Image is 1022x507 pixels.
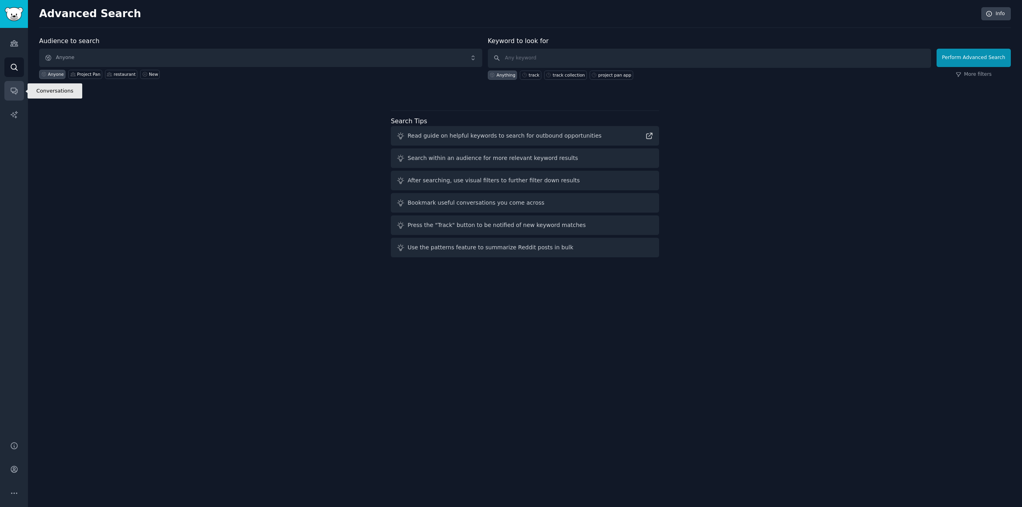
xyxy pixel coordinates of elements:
div: Anyone [48,71,64,77]
div: New [149,71,158,77]
div: Use the patterns feature to summarize Reddit posts in bulk [408,243,573,252]
div: restaurant [114,71,136,77]
button: Anyone [39,49,482,67]
a: More filters [956,71,992,78]
div: Bookmark useful conversations you come across [408,199,545,207]
div: After searching, use visual filters to further filter down results [408,176,580,185]
div: track [529,72,539,78]
label: Audience to search [39,37,99,45]
div: Read guide on helpful keywords to search for outbound opportunities [408,132,602,140]
div: Project Pan [77,71,100,77]
div: Press the "Track" button to be notified of new keyword matches [408,221,586,229]
h2: Advanced Search [39,8,977,20]
a: New [140,70,160,79]
div: Search within an audience for more relevant keyword results [408,154,578,162]
div: project pan app [598,72,632,78]
input: Any keyword [488,49,931,68]
a: Info [981,7,1011,21]
div: track collection [553,72,585,78]
div: Anything [497,72,515,78]
label: Search Tips [391,117,427,125]
button: Perform Advanced Search [937,49,1011,67]
label: Keyword to look for [488,37,549,45]
img: GummySearch logo [5,7,23,21]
